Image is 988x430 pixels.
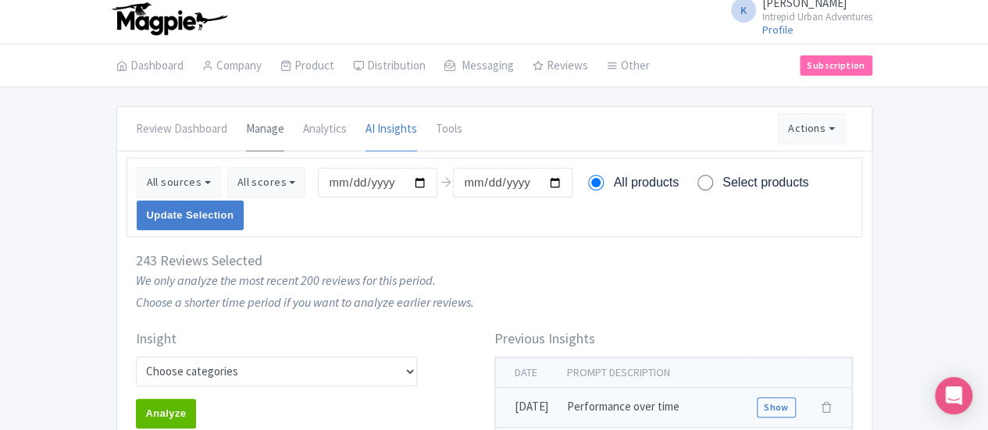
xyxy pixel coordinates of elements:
button: Actions [778,113,845,144]
a: Analytics [303,108,347,151]
span: Select products [722,173,808,192]
th: Prompt Description [558,357,748,388]
h4: Previous Insights [494,330,853,347]
p: Choose a shorter time period if you want to analyze earlier reviews. [136,293,853,311]
small: Intrepid Urban Adventures [762,12,872,22]
a: Company [202,44,262,88]
a: Product [280,44,334,88]
a: Profile [762,23,794,37]
span: All products [613,173,679,192]
a: Review Dashboard [136,108,227,151]
div: Open Intercom Messenger [935,377,972,414]
a: Reviews [533,44,588,88]
input: Select products [697,175,713,190]
a: Messaging [444,44,514,88]
p: 243 Reviews Selected [136,250,262,271]
div: Show [757,397,795,418]
th: Date [495,357,558,388]
button: All sources [137,167,221,198]
a: AI Insights [366,108,417,151]
h4: Insight [136,330,488,347]
a: Subscription [800,55,872,76]
a: Distribution [353,44,426,88]
a: Tools [436,108,462,151]
input: All products [588,175,604,190]
p: We only analyze the most recent 200 reviews for this period. [136,271,853,290]
a: Dashboard [116,44,184,88]
a: Manage [246,108,284,151]
button: All scores [227,167,306,198]
a: Other [607,44,650,88]
td: [DATE] [495,387,558,427]
img: logo-ab69f6fb50320c5b225c76a69d11143b.png [109,2,230,36]
input: Update Selection [137,201,244,230]
td: Performance over time [558,387,748,427]
input: Analyze [136,399,197,428]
